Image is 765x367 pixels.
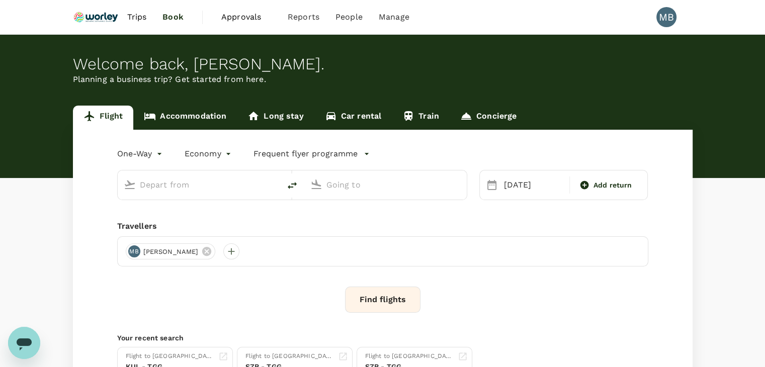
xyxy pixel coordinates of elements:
img: Ranhill Worley Sdn Bhd [73,6,119,28]
div: Economy [185,146,233,162]
input: Depart from [140,177,259,193]
div: Welcome back , [PERSON_NAME] . [73,55,693,73]
span: [PERSON_NAME] [137,247,205,257]
span: Book [162,11,184,23]
p: Planning a business trip? Get started from here. [73,73,693,85]
button: Open [460,183,462,186]
span: People [335,11,363,23]
span: Trips [127,11,146,23]
div: [DATE] [500,175,567,195]
div: MB [656,7,676,27]
div: Travellers [117,220,648,232]
div: Flight to [GEOGRAPHIC_DATA] [126,351,214,361]
p: Frequent flyer programme [253,148,358,160]
iframe: Button to launch messaging window [8,327,40,359]
a: Long stay [237,106,314,130]
a: Accommodation [133,106,237,130]
div: Flight to [GEOGRAPHIC_DATA] [245,351,334,361]
div: MB[PERSON_NAME] [126,243,216,259]
a: Car rental [314,106,392,130]
span: Approvals [221,11,272,23]
a: Train [392,106,450,130]
div: MB [128,245,140,257]
input: Going to [326,177,446,193]
button: delete [280,173,304,198]
span: Reports [288,11,319,23]
span: Manage [379,11,409,23]
a: Concierge [450,106,527,130]
button: Open [273,183,275,186]
span: Add return [593,180,632,191]
div: Flight to [GEOGRAPHIC_DATA] [365,351,454,361]
button: Frequent flyer programme [253,148,370,160]
p: Your recent search [117,333,648,343]
a: Flight [73,106,134,130]
button: Find flights [345,287,420,313]
div: One-Way [117,146,164,162]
